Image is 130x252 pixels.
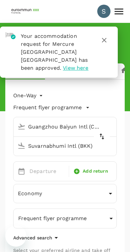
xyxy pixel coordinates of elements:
p: Frequent flyer programme [18,214,87,222]
button: Advanced search [13,234,60,242]
img: hotel-approved [6,32,16,39]
button: Open [112,126,113,127]
img: EUROIMMUN (South East Asia) Pte. Ltd. [11,4,41,19]
span: Your accommodation request for Mercure [GEOGRAPHIC_DATA] [GEOGRAPHIC_DATA] has been approved. [21,33,88,71]
input: Depart from [15,122,103,132]
div: S [97,5,110,18]
div: One-Way [13,90,44,101]
p: Advanced search [13,234,52,241]
input: Going to [15,141,103,151]
p: Frequent flyer programme [13,104,82,112]
button: delete [94,128,110,144]
button: Frequent flyer programme [13,209,117,228]
span: Add return [83,168,108,175]
div: Economy [13,185,117,202]
span: View here [63,65,88,71]
button: Frequent flyer programme [13,104,90,112]
iframe: Button to launch messaging window [5,225,26,247]
button: Open [112,145,113,146]
p: Departure [29,167,65,175]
